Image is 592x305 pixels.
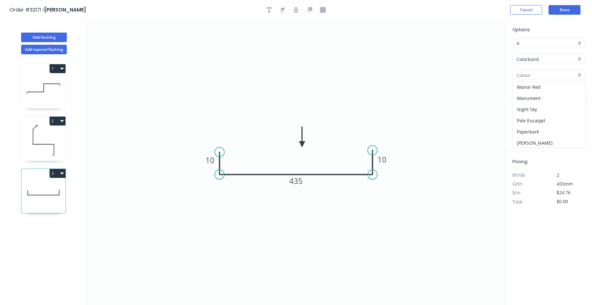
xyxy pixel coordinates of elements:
[513,93,585,104] div: Monument
[289,176,303,186] tspan: 435
[50,64,66,73] button: 1
[512,199,522,205] span: Total
[44,6,86,13] span: [PERSON_NAME]
[517,40,576,47] input: Price level
[50,117,66,126] button: 2
[517,56,576,63] input: Material
[557,172,559,178] span: 2
[512,190,520,196] span: $/m
[50,169,66,178] button: 3
[549,5,580,15] button: Done
[21,45,67,54] button: Add tapered flashing
[86,20,506,305] svg: 0
[512,27,530,33] span: Options
[557,181,573,187] span: 455mm
[510,5,542,15] button: Cancel
[517,72,576,79] input: Colour
[512,181,522,187] span: Girth
[513,104,585,115] div: Night Sky
[512,158,527,165] span: Pricing
[10,6,44,13] span: Order #32171 >
[513,137,585,149] div: [PERSON_NAME]
[513,81,585,93] div: Manor Red
[21,33,67,42] button: Add flashing
[512,172,525,178] span: Bends
[206,155,214,165] tspan: 10
[513,115,585,126] div: Pale Eucalypt
[513,126,585,137] div: Paperbark
[378,154,386,165] tspan: 10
